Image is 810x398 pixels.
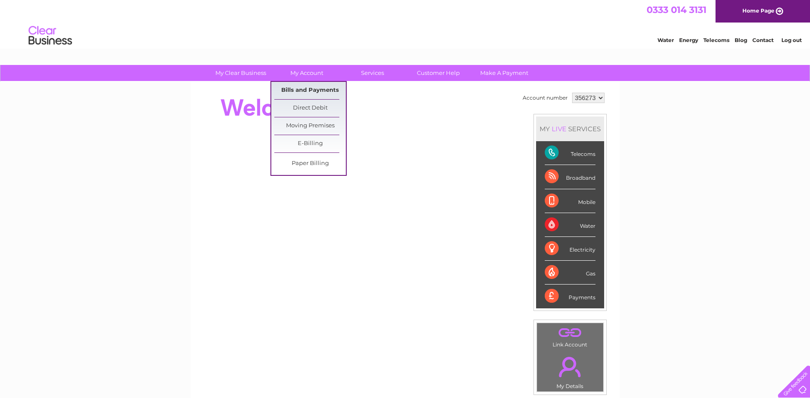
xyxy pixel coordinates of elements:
[781,37,802,43] a: Log out
[679,37,698,43] a: Energy
[703,37,729,43] a: Telecoms
[545,285,595,308] div: Payments
[537,323,604,350] td: Link Account
[537,349,604,392] td: My Details
[550,125,568,133] div: LIVE
[536,116,604,141] div: MY SERVICES
[545,189,595,213] div: Mobile
[647,4,706,15] a: 0333 014 3131
[28,23,72,49] img: logo.png
[205,65,277,81] a: My Clear Business
[274,82,346,99] a: Bills and Payments
[274,135,346,152] a: E-Billing
[520,91,570,105] td: Account number
[201,5,610,42] div: Clear Business is a trading name of Verastar Limited (registered in [GEOGRAPHIC_DATA] No. 3667643...
[539,325,601,340] a: .
[545,165,595,189] div: Broadband
[545,261,595,285] div: Gas
[403,65,474,81] a: Customer Help
[735,37,747,43] a: Blog
[545,237,595,261] div: Electricity
[468,65,540,81] a: Make A Payment
[274,100,346,117] a: Direct Debit
[752,37,774,43] a: Contact
[274,117,346,135] a: Moving Premises
[271,65,342,81] a: My Account
[274,155,346,172] a: Paper Billing
[337,65,408,81] a: Services
[539,352,601,382] a: .
[657,37,674,43] a: Water
[545,213,595,237] div: Water
[545,141,595,165] div: Telecoms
